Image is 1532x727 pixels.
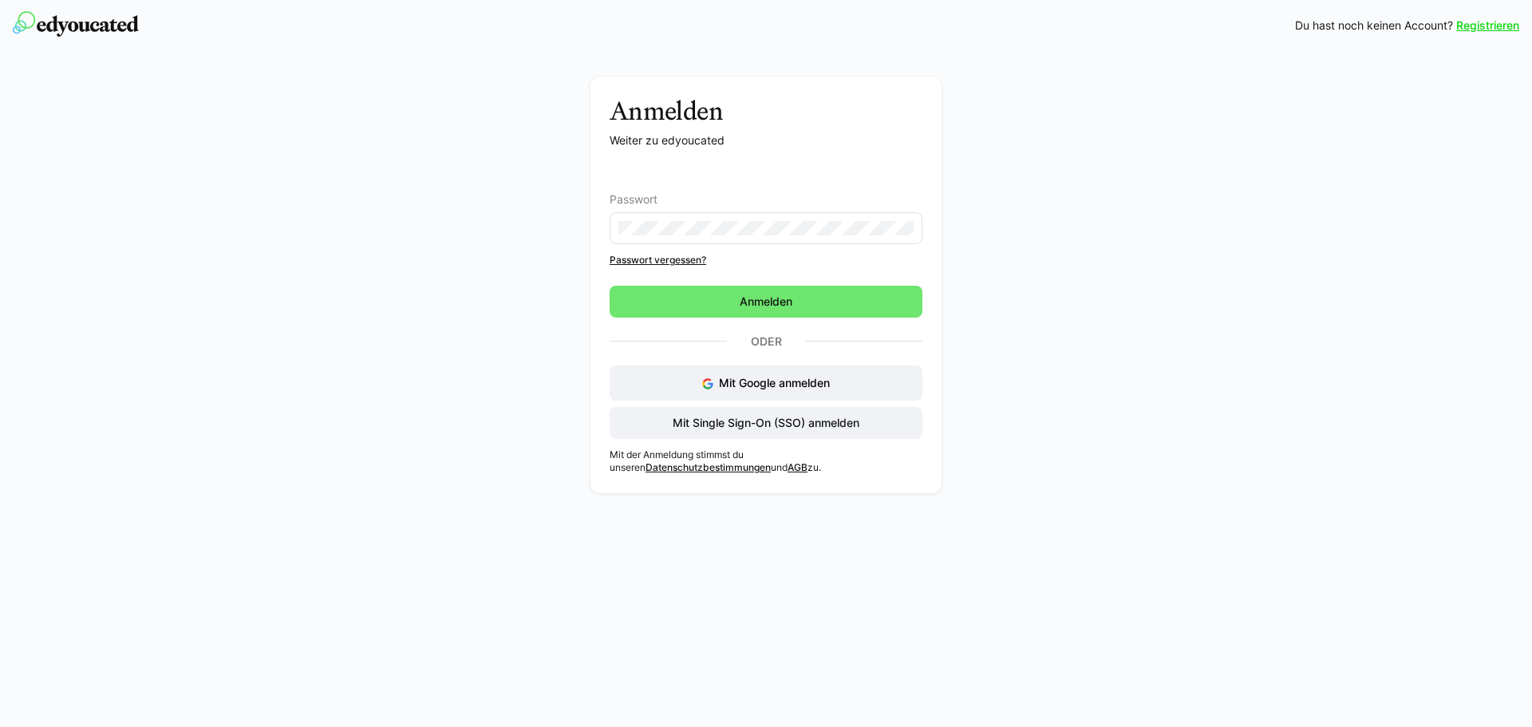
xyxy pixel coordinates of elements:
[719,376,830,389] span: Mit Google anmelden
[610,286,922,318] button: Anmelden
[610,193,657,206] span: Passwort
[610,407,922,439] button: Mit Single Sign-On (SSO) anmelden
[610,132,922,148] p: Weiter zu edyoucated
[737,294,795,310] span: Anmelden
[610,448,922,474] p: Mit der Anmeldung stimmst du unseren und zu.
[646,461,771,473] a: Datenschutzbestimmungen
[610,96,922,126] h3: Anmelden
[670,415,862,431] span: Mit Single Sign-On (SSO) anmelden
[1456,18,1519,34] a: Registrieren
[610,254,922,267] a: Passwort vergessen?
[13,11,139,37] img: edyoucated
[610,365,922,401] button: Mit Google anmelden
[788,461,807,473] a: AGB
[1295,18,1453,34] span: Du hast noch keinen Account?
[727,330,805,353] p: Oder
